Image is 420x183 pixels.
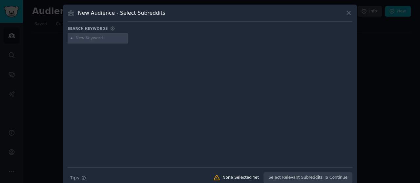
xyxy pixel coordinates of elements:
[222,175,259,181] div: None Selected Yet
[68,26,108,31] h3: Search keywords
[76,35,126,41] input: New Keyword
[78,9,165,16] h3: New Audience - Select Subreddits
[70,174,79,181] span: Tips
